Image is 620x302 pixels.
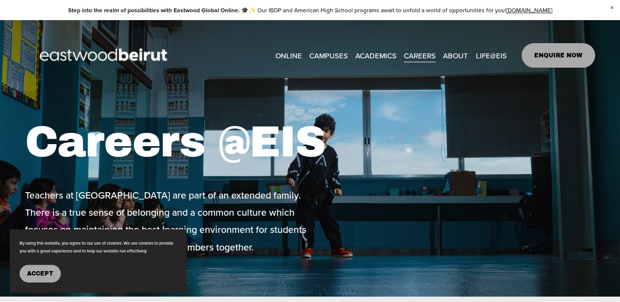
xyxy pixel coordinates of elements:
a: ONLINE [275,48,301,63]
span: LIFE@EIS [475,49,506,62]
a: folder dropdown [355,48,397,63]
a: [DOMAIN_NAME] [506,6,552,14]
a: CAREERS [404,48,436,63]
section: Cookie banner [10,229,186,292]
span: ACADEMICS [355,49,397,62]
a: folder dropdown [443,48,468,63]
span: Accept [27,270,53,277]
p: By using this website, you agree to our use of cookies. We use cookies to provide you with a grea... [20,239,176,255]
a: ENQUIRE NOW [521,43,595,68]
span: CAMPUSES [309,49,348,62]
a: folder dropdown [309,48,348,63]
button: Accept [20,265,61,282]
a: folder dropdown [475,48,506,63]
span: ABOUT [443,49,468,62]
h1: Careers @EIS [25,116,355,168]
img: EastwoodIS Global Site [25,30,185,80]
p: Teachers at [GEOGRAPHIC_DATA] are part of an extended family. There is a true sense of belonging ... [25,187,307,256]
